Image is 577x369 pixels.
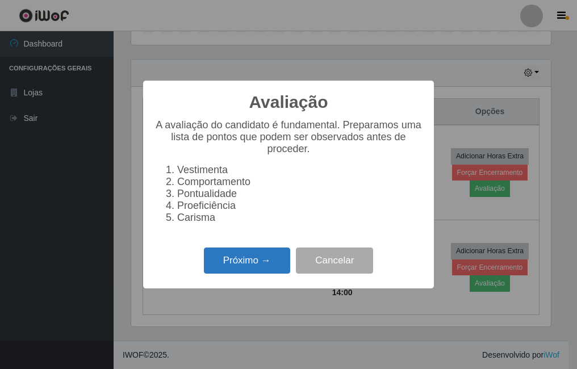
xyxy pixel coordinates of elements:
button: Cancelar [296,248,373,274]
li: Carisma [177,212,423,224]
li: Vestimenta [177,164,423,176]
button: Próximo → [204,248,290,274]
h2: Avaliação [249,92,328,112]
p: A avaliação do candidato é fundamental. Preparamos uma lista de pontos que podem ser observados a... [154,119,423,155]
li: Pontualidade [177,188,423,200]
li: Proeficiência [177,200,423,212]
li: Comportamento [177,176,423,188]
